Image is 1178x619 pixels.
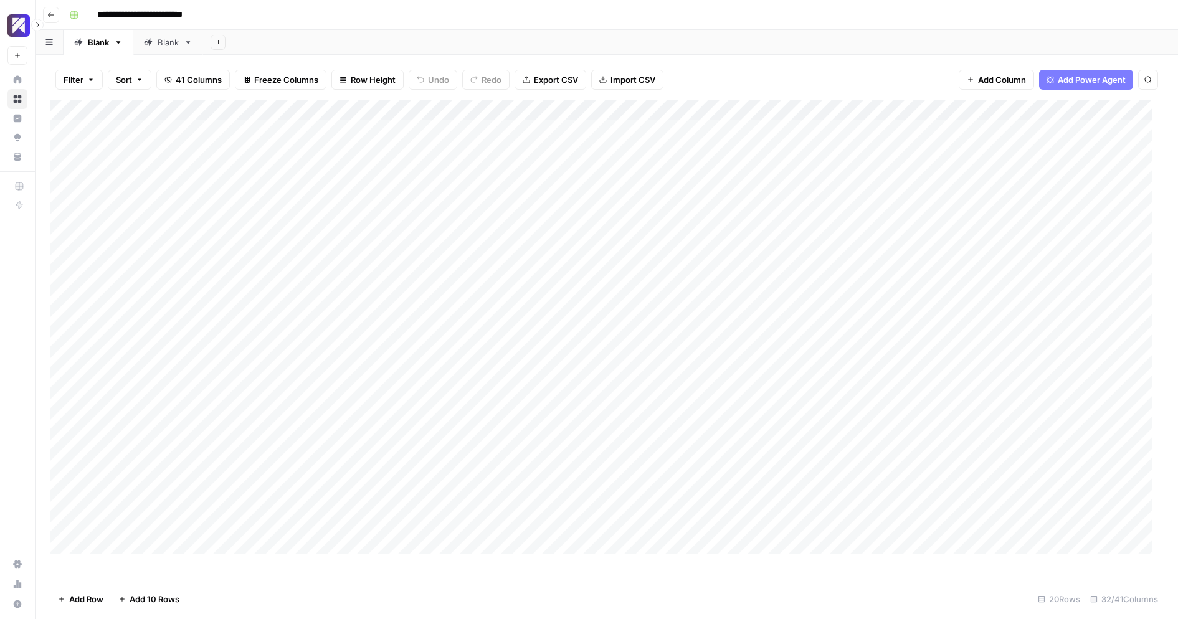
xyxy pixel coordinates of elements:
[1058,73,1126,86] span: Add Power Agent
[351,73,396,86] span: Row Height
[7,574,27,594] a: Usage
[50,589,111,609] button: Add Row
[69,593,103,605] span: Add Row
[482,73,501,86] span: Redo
[108,70,151,90] button: Sort
[7,594,27,614] button: Help + Support
[1039,70,1133,90] button: Add Power Agent
[610,73,655,86] span: Import CSV
[7,128,27,148] a: Opportunities
[254,73,318,86] span: Freeze Columns
[7,14,30,37] img: Overjet - Test Logo
[7,70,27,90] a: Home
[116,73,132,86] span: Sort
[591,70,663,90] button: Import CSV
[7,89,27,109] a: Browse
[409,70,457,90] button: Undo
[176,73,222,86] span: 41 Columns
[978,73,1026,86] span: Add Column
[462,70,510,90] button: Redo
[158,36,179,49] div: Blank
[130,593,179,605] span: Add 10 Rows
[534,73,578,86] span: Export CSV
[133,30,203,55] a: Blank
[64,73,83,86] span: Filter
[235,70,326,90] button: Freeze Columns
[7,147,27,167] a: Your Data
[156,70,230,90] button: 41 Columns
[331,70,404,90] button: Row Height
[111,589,187,609] button: Add 10 Rows
[88,36,109,49] div: Blank
[7,10,27,41] button: Workspace: Overjet - Test
[959,70,1034,90] button: Add Column
[55,70,103,90] button: Filter
[428,73,449,86] span: Undo
[1033,589,1085,609] div: 20 Rows
[515,70,586,90] button: Export CSV
[1085,589,1163,609] div: 32/41 Columns
[64,30,133,55] a: Blank
[7,108,27,128] a: Insights
[7,554,27,574] a: Settings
